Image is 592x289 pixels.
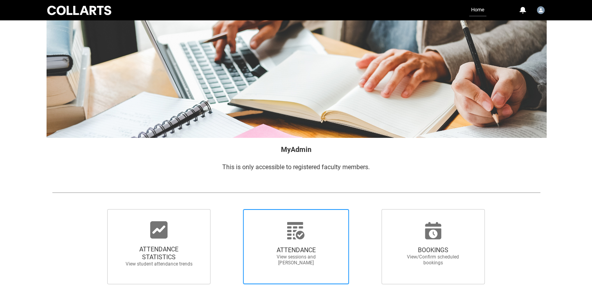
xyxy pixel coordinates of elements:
[222,163,370,171] span: This is only accessible to registered faculty members.
[261,246,330,254] span: ATTENDANCE
[124,261,193,267] span: View student attendance trends
[124,246,193,261] span: ATTENDANCE STATISTICS
[399,254,468,266] span: View/Confirm scheduled bookings
[52,188,540,197] img: REDU_GREY_LINE
[535,3,547,16] button: User Profile Neil.Sanders
[537,6,545,14] img: Neil.Sanders
[52,144,540,155] h2: MyAdmin
[399,246,468,254] span: BOOKINGS
[261,254,330,266] span: View sessions and [PERSON_NAME]
[469,4,486,16] a: Home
